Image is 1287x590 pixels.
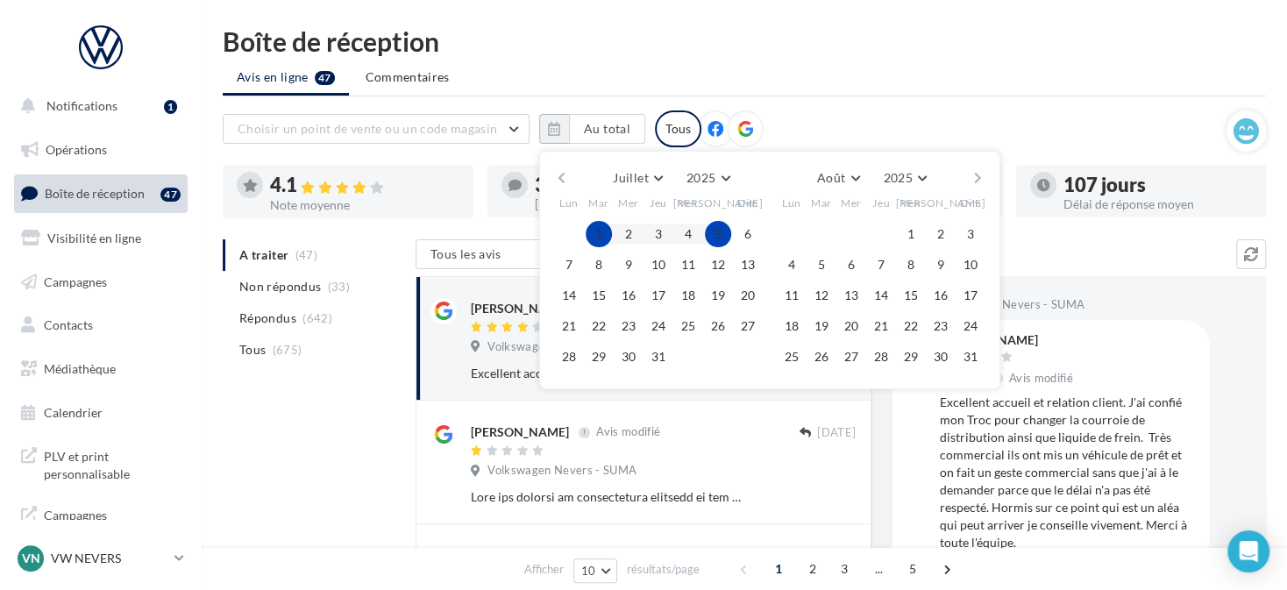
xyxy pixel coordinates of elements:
button: 6 [735,221,761,247]
div: [PERSON_NAME] [471,547,569,565]
button: 13 [838,282,864,309]
button: 24 [645,313,672,339]
button: 14 [556,282,582,309]
button: 4 [675,221,701,247]
button: 1 [898,221,924,247]
p: VW NEVERS [51,550,167,567]
span: Campagnes [44,274,107,288]
div: Excellent accueil et relation client. J'ai confié mon Troc pour changer la courroie de distributi... [940,394,1196,551]
button: 10 [573,558,618,583]
span: (642) [302,311,332,325]
button: 31 [957,344,984,370]
button: 1 [586,221,612,247]
span: Répondus [239,309,296,327]
button: Août [810,166,866,190]
a: Médiathèque [11,351,191,387]
button: 26 [808,344,835,370]
button: 22 [898,313,924,339]
button: Choisir un point de vente ou un code magasin [223,114,530,144]
button: 9 [928,252,954,278]
a: Campagnes DataOnDemand [11,496,191,548]
button: 17 [957,282,984,309]
button: 19 [808,313,835,339]
button: 28 [868,344,894,370]
div: Open Intercom Messenger [1227,530,1269,572]
span: Choisir un point de vente ou un code magasin [238,121,497,136]
a: Visibilité en ligne [11,220,191,257]
span: Mar [588,195,609,210]
button: 10 [645,252,672,278]
button: 2 [928,221,954,247]
span: Dim [960,195,981,210]
button: 26 [705,313,731,339]
span: Lun [782,195,801,210]
button: 8 [898,252,924,278]
button: 7 [556,252,582,278]
button: 4 [779,252,805,278]
span: résultats/page [627,561,700,578]
a: Campagnes [11,264,191,301]
button: 12 [705,252,731,278]
button: 11 [779,282,805,309]
a: Opérations [11,132,191,168]
span: Jeu [872,195,890,210]
div: [PERSON_NAME] non répondus [535,198,724,210]
span: Médiathèque [44,361,116,376]
span: Contacts [44,317,93,332]
span: ... [864,555,892,583]
button: 16 [615,282,642,309]
button: Au total [539,114,645,144]
button: 12 [808,282,835,309]
button: 3 [645,221,672,247]
button: 18 [779,313,805,339]
button: 16 [928,282,954,309]
button: 29 [898,344,924,370]
button: 10 [957,252,984,278]
span: 2 [799,555,827,583]
div: Excellent accueil et relation client. J'ai confié mon Troc pour changer la courroie de distributi... [471,365,742,382]
span: (33) [328,280,350,294]
button: Tous les avis [416,239,591,269]
span: Août [817,170,845,185]
div: Lore ips dolorsi am consectetura elitsedd ei tem inci utlab etdolo magn aliqu enimadm veni q no e... [471,488,742,506]
button: 5 [705,221,731,247]
div: [PERSON_NAME] [940,334,1077,346]
span: Boîte de réception [45,186,145,201]
button: 6 [838,252,864,278]
span: Tous [239,341,266,359]
button: 2025 [876,166,933,190]
span: Juillet [613,170,648,185]
button: Au total [569,114,645,144]
button: 14 [868,282,894,309]
button: 13 [735,252,761,278]
span: Volkswagen Nevers - SUMA [935,297,1084,313]
button: 3 [957,221,984,247]
div: 33 [535,175,724,195]
span: Mer [618,195,639,210]
button: 29 [586,344,612,370]
button: 15 [898,282,924,309]
div: Boîte de réception [223,28,1266,54]
a: VN VW NEVERS [14,542,188,575]
div: Délai de réponse moyen [1063,198,1253,210]
button: 18 [675,282,701,309]
button: 2025 [679,166,736,190]
span: Avis modifié [1009,371,1073,385]
span: Calendrier [44,405,103,420]
button: 7 [868,252,894,278]
div: 4.1 [270,175,459,195]
span: Jeu [650,195,667,210]
a: PLV et print personnalisable [11,437,191,489]
button: 5 [808,252,835,278]
div: 107 jours [1063,175,1253,195]
span: 10 [581,564,596,578]
button: Notifications 1 [11,88,184,124]
button: 28 [556,344,582,370]
a: Calendrier [11,395,191,431]
span: Visibilité en ligne [47,231,141,245]
span: Volkswagen Nevers - SUMA [487,463,636,479]
div: Tous [655,110,701,147]
div: 47 [160,188,181,202]
span: Volkswagen Nevers - SUMA [487,339,636,355]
